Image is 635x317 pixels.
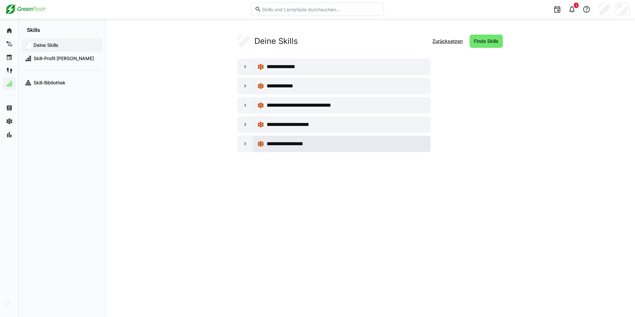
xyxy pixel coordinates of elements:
[431,38,464,45] span: Zurücksetzen
[33,55,99,62] span: Skill-Profil [PERSON_NAME]
[254,36,298,46] h2: Deine Skills
[261,6,380,12] input: Skills und Lernpfade durchsuchen…
[428,35,467,48] button: Zurücksetzen
[470,35,503,48] button: Finde Skills
[575,3,577,7] span: 3
[473,38,499,45] span: Finde Skills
